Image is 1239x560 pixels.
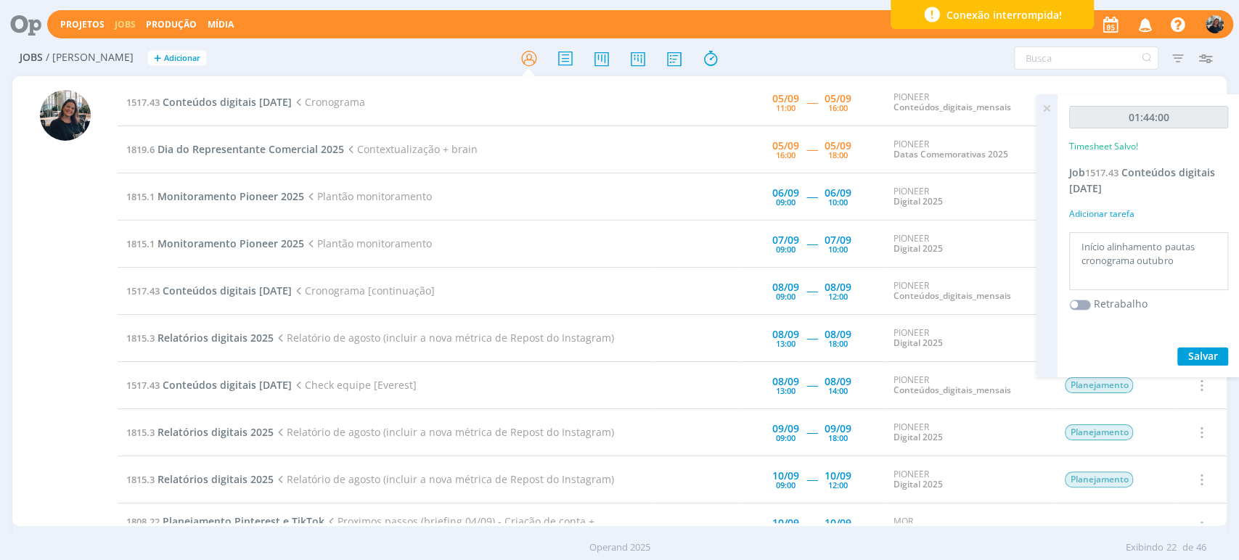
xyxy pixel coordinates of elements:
a: Jobs [115,18,136,30]
span: Planejamento Pinterest e TikTok [163,514,324,528]
div: 13:00 [776,387,796,395]
a: 1815.1Monitoramento Pioneer 2025 [126,189,304,203]
a: Produção [146,18,197,30]
div: 12:00 [828,481,848,489]
span: Relatórios digitais 2025 [158,425,274,439]
span: Conteúdos digitais [DATE] [163,284,292,297]
div: PIONEER [893,328,1042,349]
div: PIONEER [893,422,1042,443]
div: 08/09 [825,282,851,292]
a: Digital 2025 [893,242,942,255]
span: 1808.22 [126,515,160,528]
span: Relatório de agosto (incluir a nova métrica de Repost do Instagram) [274,425,614,439]
a: Digital 2025 [893,195,942,207]
span: Conteúdos digitais [DATE] [163,378,292,392]
div: PIONEER [893,281,1042,302]
span: 1815.3 [126,332,155,345]
span: ----- [806,472,817,486]
div: 18:00 [828,339,848,347]
div: 09:00 [776,481,796,489]
div: MOR [893,516,1042,538]
span: Jobs [20,52,43,64]
img: M [1206,15,1224,33]
div: 08/09 [772,376,799,387]
a: Conteúdos_digitais_mensais [893,384,1010,396]
span: Relatórios digitais 2025 [158,472,274,486]
span: ----- [806,425,817,439]
span: ----- [806,378,817,392]
div: 14:00 [828,387,848,395]
div: 09:00 [776,245,796,253]
a: 1819.6Dia do Representante Comercial 2025 [126,142,344,156]
span: Dia do Representante Comercial 2025 [158,142,344,156]
img: M [40,90,91,141]
span: Conexão interrompida! [946,7,1062,22]
div: 08/09 [825,329,851,339]
div: 09:00 [776,434,796,442]
span: Conteúdos digitais [DATE] [1069,165,1215,195]
button: Salvar [1177,347,1228,366]
span: ----- [806,331,817,345]
a: Digital 2025 [893,478,942,490]
a: Digital 2025 [893,431,942,443]
span: ----- [806,189,817,203]
span: Contextualização + brain [344,142,478,156]
label: Retrabalho [1094,296,1148,311]
button: Jobs [110,19,140,30]
a: Datas Comemorativas 2025 [893,148,1007,160]
span: 1517.43 [1085,166,1119,179]
div: 10/09 [772,518,799,528]
div: 09:00 [776,292,796,300]
div: 05/09 [825,141,851,151]
span: ----- [806,236,817,250]
div: 05/09 [825,94,851,104]
span: Conteúdos digitais [DATE] [163,95,292,109]
span: 1517.43 [126,379,160,392]
span: Relatórios digitais 2025 [158,331,274,345]
a: Conteúdos_digitais_mensais [893,101,1010,113]
span: Planejamento [1065,377,1133,393]
a: Conteúdos_digitais_mensais [893,289,1010,302]
span: Planejamento [1065,472,1133,487]
span: / [PERSON_NAME] [46,52,134,64]
div: 09/09 [772,424,799,434]
div: PIONEER [893,234,1042,255]
div: 08/09 [825,376,851,387]
span: Check equipe [Everest] [292,378,417,392]
button: Produção [142,19,201,30]
div: 10/09 [825,471,851,481]
a: 1517.43Conteúdos digitais [DATE] [126,378,292,392]
button: Projetos [56,19,109,30]
span: 1517.43 [126,284,160,297]
div: PIONEER [893,139,1042,160]
span: Plantão monitoramento [304,189,432,203]
span: Adicionar [164,54,200,63]
a: 1808.22Planejamento Pinterest e TikTok [126,514,324,528]
div: 05/09 [772,94,799,104]
div: 05/09 [772,141,799,151]
span: + [154,51,161,66]
span: ----- [806,519,817,533]
span: 1815.3 [126,426,155,439]
button: Mídia [203,19,238,30]
span: 22 [1166,540,1177,555]
div: 10:00 [828,198,848,206]
a: Mídia [208,18,234,30]
p: Timesheet Salvo! [1069,140,1138,153]
span: ----- [806,95,817,109]
div: 10/09 [772,471,799,481]
div: 09/09 [825,424,851,434]
span: ----- [806,284,817,297]
span: 1815.1 [126,237,155,250]
div: 09:00 [776,198,796,206]
div: PIONEER [893,186,1042,207]
span: 1815.1 [126,190,155,203]
div: 11:00 [776,104,796,112]
span: Exibindo [1126,540,1164,555]
a: Projetos [60,18,105,30]
span: Cronograma [292,95,365,109]
button: M [1205,12,1224,37]
div: 08/09 [772,282,799,292]
div: 10/09 [825,518,851,528]
div: 06/09 [825,188,851,198]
